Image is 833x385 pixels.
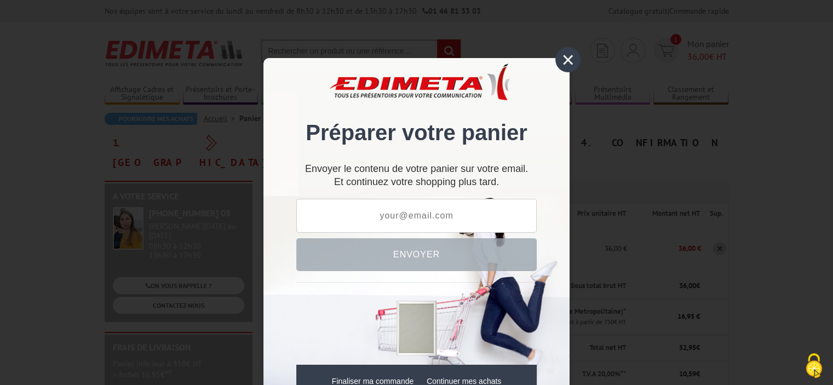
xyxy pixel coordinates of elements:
[296,199,537,233] input: your@email.com
[296,74,537,156] div: Préparer votre panier
[800,352,828,380] img: Cookies (fenêtre modale)
[795,348,833,385] button: Cookies (fenêtre modale)
[296,168,537,188] div: Et continuez votre shopping plus tard.
[296,238,537,271] button: Envoyer
[296,168,537,170] p: Envoyer le contenu de votre panier sur votre email.
[555,47,581,72] div: ×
